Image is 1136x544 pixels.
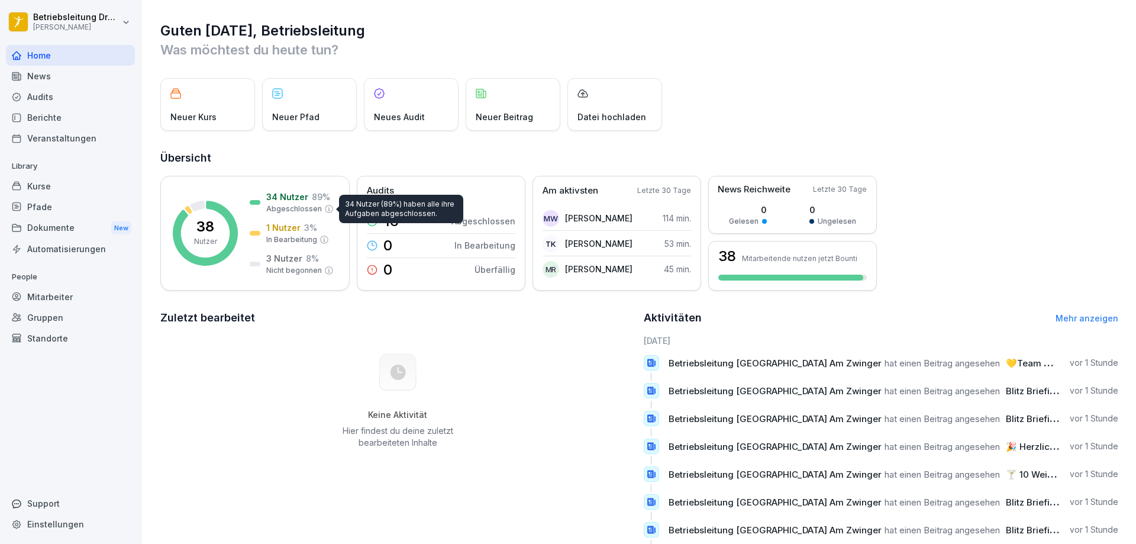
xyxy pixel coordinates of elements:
[669,413,882,424] span: Betriebsleitung [GEOGRAPHIC_DATA] Am Zwinger
[6,128,135,149] a: Veranstaltungen
[266,265,322,276] p: Nicht begonnen
[6,217,135,239] a: DokumenteNew
[1070,413,1118,424] p: vor 1 Stunde
[374,111,425,123] p: Neues Audit
[383,263,392,277] p: 0
[885,413,1000,424] span: hat einen Beitrag angesehen
[196,220,214,234] p: 38
[543,236,559,252] div: TK
[885,385,1000,397] span: hat einen Beitrag angesehen
[664,237,691,250] p: 53 min.
[111,221,131,235] div: New
[885,441,1000,452] span: hat einen Beitrag angesehen
[266,234,317,245] p: In Bearbeitung
[6,66,135,86] a: News
[6,176,135,197] a: Kurse
[742,254,857,263] p: Mitarbeitende nutzen jetzt Bounti
[383,214,399,228] p: 16
[338,410,457,420] h5: Keine Aktivität
[718,183,790,197] p: News Reichweite
[194,236,217,247] p: Nutzer
[6,268,135,287] p: People
[885,524,1000,536] span: hat einen Beitrag angesehen
[454,239,515,252] p: In Bearbeitung
[729,204,767,216] p: 0
[451,215,515,227] p: Abgeschlossen
[33,23,120,31] p: [PERSON_NAME]
[266,252,302,265] p: 3 Nutzer
[818,216,856,227] p: Ungelesen
[312,191,330,203] p: 89 %
[1070,357,1118,369] p: vor 1 Stunde
[6,107,135,128] a: Berichte
[266,204,322,214] p: Abgeschlossen
[170,111,217,123] p: Neuer Kurs
[1056,313,1118,323] a: Mehr anzeigen
[367,184,394,198] p: Audits
[644,310,702,326] h2: Aktivitäten
[729,216,759,227] p: Gelesen
[565,237,632,250] p: [PERSON_NAME]
[6,157,135,176] p: Library
[669,385,882,397] span: Betriebsleitung [GEOGRAPHIC_DATA] Am Zwinger
[543,184,598,198] p: Am aktivsten
[6,514,135,535] a: Einstellungen
[543,261,559,278] div: MR
[669,524,882,536] span: Betriebsleitung [GEOGRAPHIC_DATA] Am Zwinger
[6,287,135,307] a: Mitarbeiter
[565,212,632,224] p: [PERSON_NAME]
[6,239,135,259] a: Automatisierungen
[718,249,736,263] h3: 38
[6,86,135,107] a: Audits
[1070,440,1118,452] p: vor 1 Stunde
[160,21,1118,40] h1: Guten [DATE], Betriebsleitung
[1070,385,1118,397] p: vor 1 Stunde
[543,210,559,227] div: MW
[306,252,319,265] p: 8 %
[33,12,120,22] p: Betriebsleitung Dresden Am Zwinger
[475,263,515,276] p: Überfällig
[1070,496,1118,508] p: vor 1 Stunde
[6,307,135,328] a: Gruppen
[813,184,867,195] p: Letzte 30 Tage
[669,469,882,480] span: Betriebsleitung [GEOGRAPHIC_DATA] Am Zwinger
[663,212,691,224] p: 114 min.
[885,358,1000,369] span: hat einen Beitrag angesehen
[160,40,1118,59] p: Was möchtest du heute tun?
[266,191,308,203] p: 34 Nutzer
[339,195,463,223] div: 34 Nutzer (89%) haben alle ihre Aufgaben abgeschlossen.
[565,263,632,275] p: [PERSON_NAME]
[338,425,457,449] p: Hier findest du deine zuletzt bearbeiteten Inhalte
[1070,524,1118,536] p: vor 1 Stunde
[644,334,1119,347] h6: [DATE]
[637,185,691,196] p: Letzte 30 Tage
[885,469,1000,480] span: hat einen Beitrag angesehen
[669,497,882,508] span: Betriebsleitung [GEOGRAPHIC_DATA] Am Zwinger
[266,221,301,234] p: 1 Nutzer
[6,493,135,514] div: Support
[160,150,1118,166] h2: Übersicht
[669,441,882,452] span: Betriebsleitung [GEOGRAPHIC_DATA] Am Zwinger
[6,328,135,349] a: Standorte
[6,197,135,217] a: Pfade
[885,497,1000,508] span: hat einen Beitrag angesehen
[304,221,317,234] p: 3 %
[577,111,646,123] p: Datei hochladen
[272,111,319,123] p: Neuer Pfad
[664,263,691,275] p: 45 min.
[476,111,533,123] p: Neuer Beitrag
[160,310,635,326] h2: Zuletzt bearbeitet
[6,45,135,66] a: Home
